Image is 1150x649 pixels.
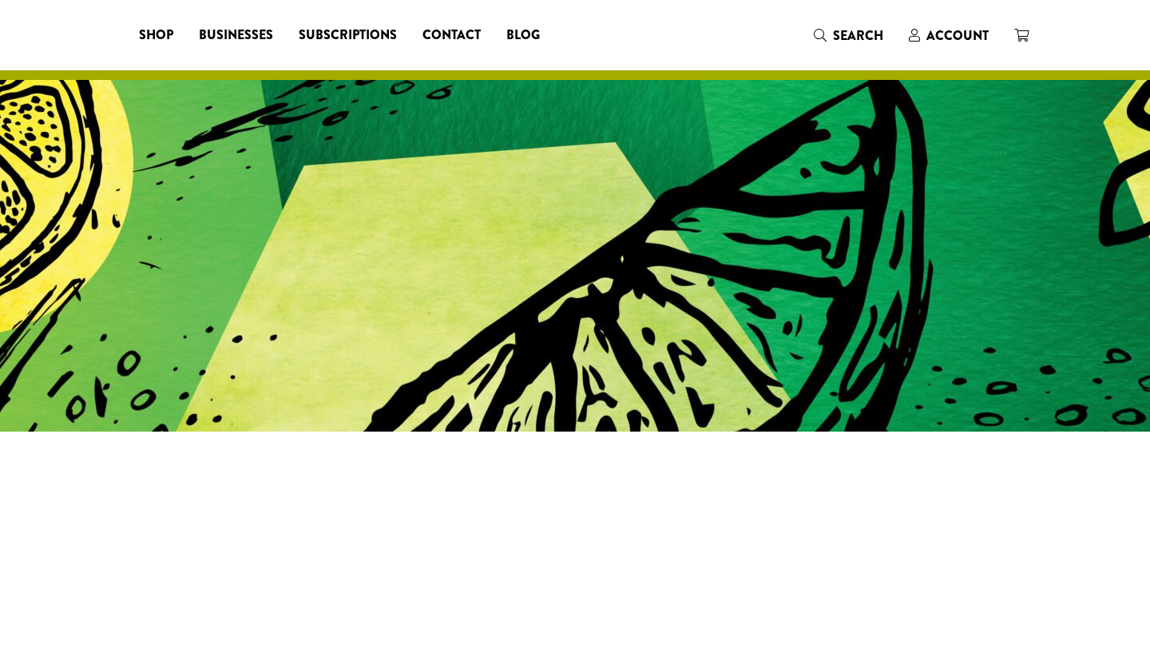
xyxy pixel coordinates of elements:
[299,26,397,46] span: Subscriptions
[139,26,173,46] span: Shop
[801,22,896,49] a: Search
[926,26,989,45] span: Account
[126,22,186,48] a: Shop
[422,26,481,46] span: Contact
[833,26,883,45] span: Search
[199,26,273,46] span: Businesses
[506,26,540,46] span: Blog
